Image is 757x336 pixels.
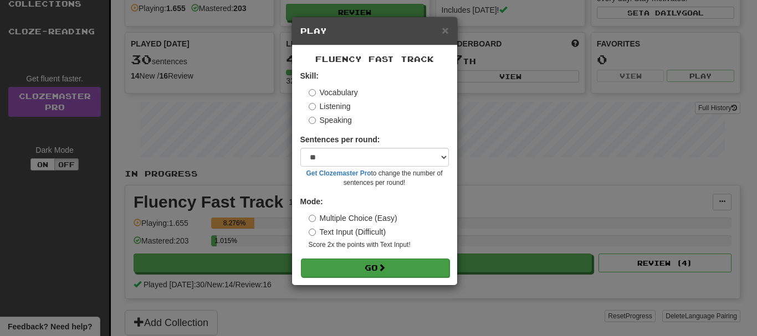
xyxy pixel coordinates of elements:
[309,226,386,237] label: Text Input (Difficult)
[300,197,323,206] strong: Mode:
[309,215,316,222] input: Multiple Choice (Easy)
[300,71,319,80] strong: Skill:
[309,103,316,110] input: Listening
[309,213,397,224] label: Multiple Choice (Easy)
[300,25,449,37] h5: Play
[306,169,371,177] a: Get Clozemaster Pro
[301,259,449,277] button: Go
[309,240,449,250] small: Score 2x the points with Text Input !
[442,24,448,36] button: Close
[309,101,351,112] label: Listening
[309,89,316,96] input: Vocabulary
[309,229,316,236] input: Text Input (Difficult)
[300,169,449,188] small: to change the number of sentences per round!
[309,115,352,126] label: Speaking
[309,117,316,124] input: Speaking
[300,134,380,145] label: Sentences per round:
[442,24,448,37] span: ×
[309,87,358,98] label: Vocabulary
[315,54,434,64] span: Fluency Fast Track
